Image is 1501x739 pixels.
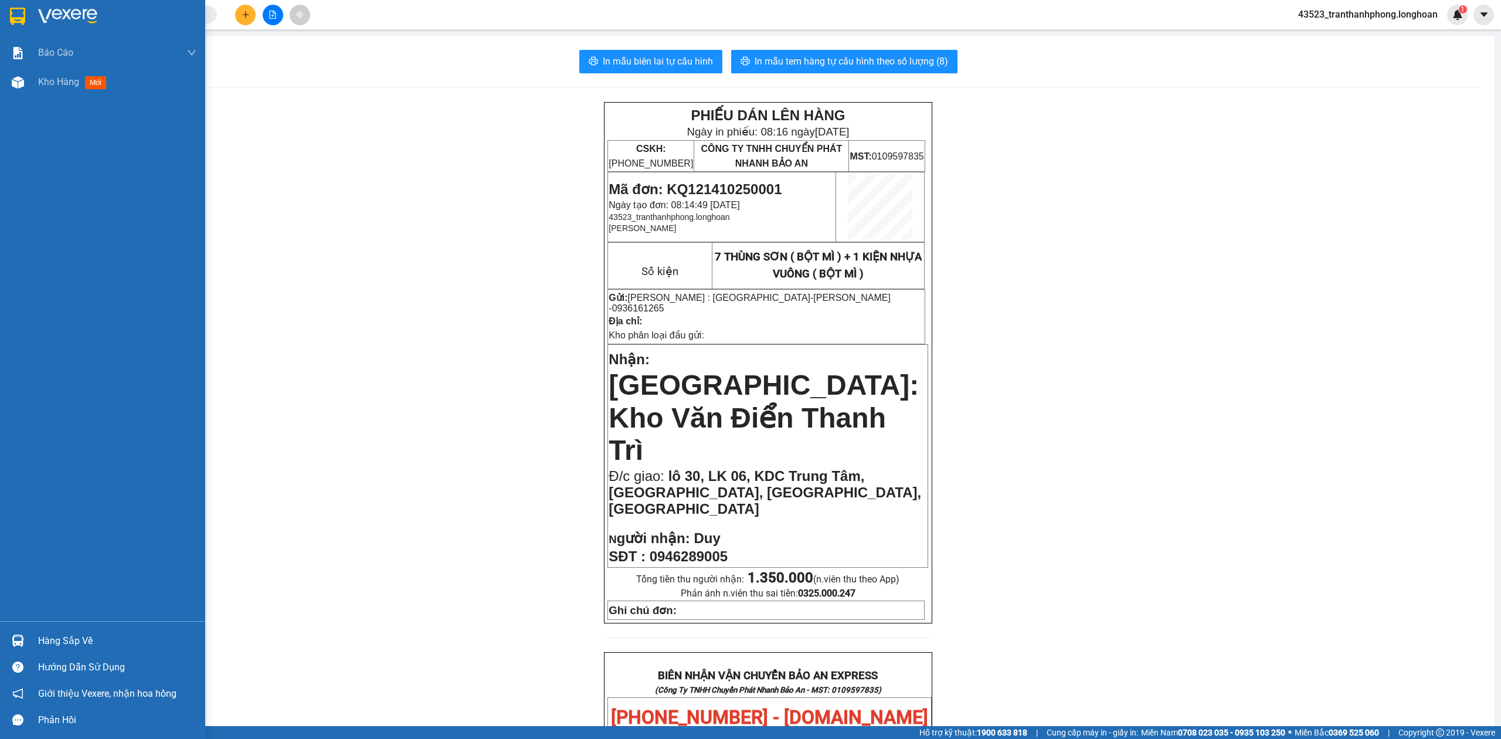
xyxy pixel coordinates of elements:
span: 7 THÙNG SƠN ( BỘT MÌ ) + 1 KIỆN NHỰA VUÔNG ( BỘT MÌ ) [715,250,922,280]
span: In mẫu biên lai tự cấu hình [603,54,713,69]
button: caret-down [1473,5,1494,25]
span: Cung cấp máy in - giấy in: [1047,726,1138,739]
span: aim [296,11,304,19]
strong: CSKH: [32,40,62,50]
span: printer [589,56,598,67]
span: Nhận: [609,351,650,367]
span: gười nhận: [617,530,690,546]
button: printerIn mẫu tem hàng tự cấu hình theo số lượng (8) [731,50,957,73]
span: 0936161265 [612,303,664,313]
span: Giới thiệu Vexere, nhận hoa hồng [38,686,176,701]
span: [PHONE_NUMBER] [609,144,693,168]
span: message [12,714,23,726]
span: mới [85,76,106,89]
span: 0946289005 [650,548,728,564]
img: logo-vxr [10,8,25,25]
span: printer [741,56,750,67]
div: Hàng sắp về [38,632,196,650]
strong: N [609,533,690,545]
span: Tổng tiền thu người nhận: [636,574,899,585]
strong: Gửi: [609,293,627,303]
span: [PHONE_NUMBER] - [DOMAIN_NAME] [611,706,928,728]
span: Đ/c giao: [609,468,668,484]
span: 43523_tranthanhphong.longhoan [1289,7,1447,22]
span: 1 [1461,5,1465,13]
sup: 1 [1459,5,1467,13]
strong: 1.350.000 [748,569,813,586]
span: [GEOGRAPHIC_DATA]: Kho Văn Điển Thanh Trì [609,369,919,466]
img: solution-icon [12,47,24,59]
span: Duy [694,530,720,546]
span: Hỗ trợ kỹ thuật: [919,726,1027,739]
span: Mã đơn: KQ121410250001 [609,181,782,197]
img: warehouse-icon [12,635,24,647]
span: Số kiện [641,265,678,278]
span: Ngày in phiếu: 08:16 ngày [687,126,849,138]
span: ⚪️ [1288,730,1292,735]
strong: MST: [850,151,871,161]
span: down [187,48,196,57]
strong: SĐT : [609,548,646,564]
span: [PHONE_NUMBER] [5,40,89,60]
span: [DATE] [815,126,850,138]
strong: PHIẾU DÁN LÊN HÀNG [691,107,845,123]
div: Phản hồi [38,711,196,729]
span: Phản ánh n.viên thu sai tiền: [681,588,855,599]
span: | [1388,726,1390,739]
span: lô 30, LK 06, KDC Trung Tâm, [GEOGRAPHIC_DATA], [GEOGRAPHIC_DATA], [GEOGRAPHIC_DATA] [609,468,921,517]
strong: 0708 023 035 - 0935 103 250 [1178,728,1285,737]
span: Báo cáo [38,45,73,60]
img: warehouse-icon [12,76,24,89]
strong: 1900 633 818 [977,728,1027,737]
span: In mẫu tem hàng tự cấu hình theo số lượng (8) [755,54,948,69]
button: plus [235,5,256,25]
span: file-add [269,11,277,19]
button: aim [290,5,310,25]
strong: PHIẾU DÁN LÊN HÀNG [83,5,237,21]
span: [PERSON_NAME] : [GEOGRAPHIC_DATA] [628,293,810,303]
span: [PERSON_NAME] - [609,293,891,313]
span: Kho phân loại đầu gửi: [609,330,704,340]
span: | [1036,726,1038,739]
span: Kho hàng [38,76,79,87]
span: notification [12,688,23,699]
span: - [609,293,891,313]
span: copyright [1436,728,1444,737]
span: Miền Nam [1141,726,1285,739]
span: caret-down [1479,9,1489,20]
strong: (Công Ty TNHH Chuyển Phát Nhanh Bảo An - MST: 0109597835) [655,686,881,694]
span: CÔNG TY TNHH CHUYỂN PHÁT NHANH BẢO AN [93,40,234,61]
span: [PERSON_NAME] [609,223,676,233]
button: printerIn mẫu biên lai tự cấu hình [579,50,722,73]
strong: CSKH: [636,144,666,154]
span: CÔNG TY TNHH CHUYỂN PHÁT NHANH BẢO AN [701,144,842,168]
strong: Ghi chú đơn: [609,604,677,616]
span: Ngày in phiếu: 08:15 ngày [79,23,241,36]
strong: Địa chỉ: [609,316,642,326]
button: file-add [263,5,283,25]
strong: BIÊN NHẬN VẬN CHUYỂN BẢO AN EXPRESS [658,669,878,682]
span: Ngày tạo đơn: 08:14:49 [DATE] [609,200,739,210]
div: Hướng dẫn sử dụng [38,659,196,676]
span: Mã đơn: KQ121410250001 [5,71,178,87]
span: 0109597835 [850,151,923,161]
strong: 0325.000.247 [798,588,855,599]
span: Miền Bắc [1295,726,1379,739]
img: icon-new-feature [1452,9,1463,20]
span: (n.viên thu theo App) [748,574,899,585]
span: question-circle [12,662,23,673]
span: 43523_tranthanhphong.longhoan [609,212,729,222]
strong: 0369 525 060 [1329,728,1379,737]
span: plus [242,11,250,19]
